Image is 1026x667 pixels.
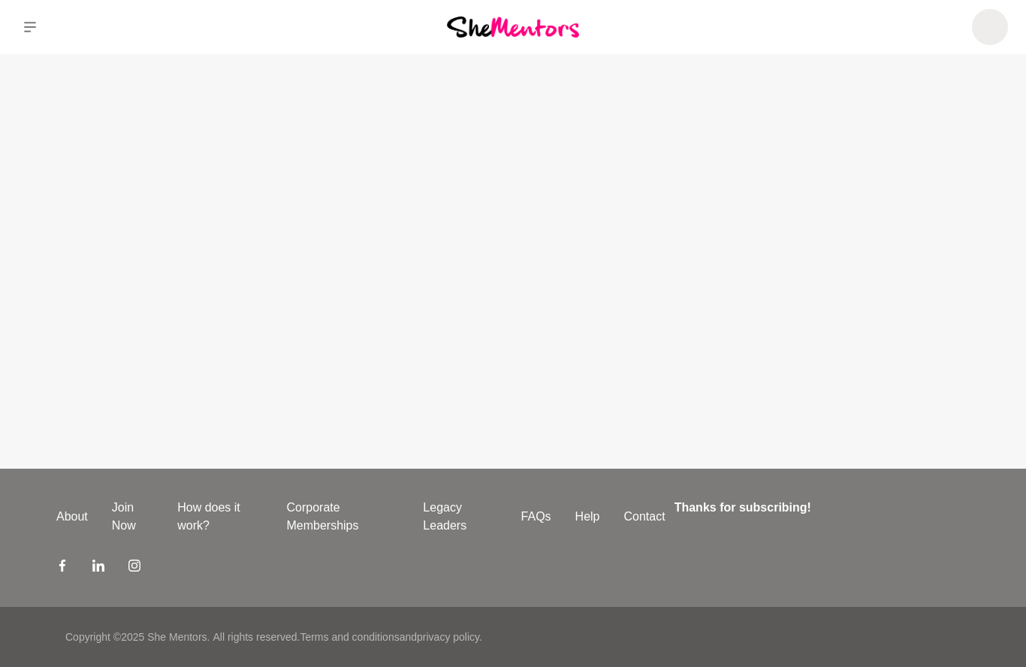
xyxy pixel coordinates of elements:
[674,499,961,517] h4: Thanks for subscribing!
[274,499,411,535] a: Corporate Memberships
[612,508,677,526] a: Contact
[128,559,140,577] a: Instagram
[100,499,165,535] a: Join Now
[417,631,479,643] a: privacy policy
[300,631,399,643] a: Terms and conditions
[165,499,274,535] a: How does it work?
[563,508,612,526] a: Help
[213,629,481,645] p: All rights reserved. and .
[56,559,68,577] a: Facebook
[447,17,579,37] img: She Mentors Logo
[65,629,210,645] p: Copyright © 2025 She Mentors .
[411,499,508,535] a: Legacy Leaders
[509,508,563,526] a: FAQs
[44,508,100,526] a: About
[92,559,104,577] a: LinkedIn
